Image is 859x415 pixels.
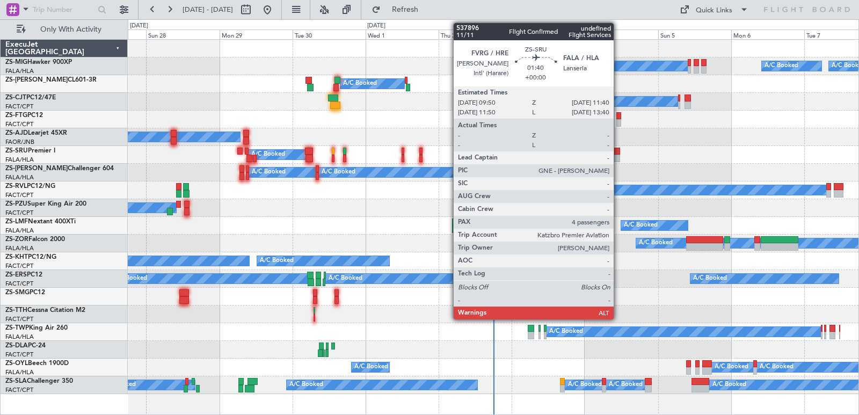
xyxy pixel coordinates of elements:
span: ZS-TTH [5,307,27,314]
span: ZS-DLA [5,343,28,349]
a: FACT/CPT [5,120,33,128]
div: Fri 3 [512,30,585,39]
div: Sat 4 [585,30,658,39]
span: ZS-SRU [5,148,28,154]
div: [DATE] [367,21,385,31]
a: ZS-DLAPC-24 [5,343,46,349]
a: ZS-OYLBeech 1900D [5,360,69,367]
a: FALA/HLA [5,156,34,164]
div: A/C Booked [488,93,522,110]
span: ZS-RVL [5,183,27,190]
a: ZS-[PERSON_NAME]CL601-3R [5,77,97,83]
span: ZS-ERS [5,272,27,278]
button: Quick Links [674,1,754,18]
span: ZS-LMF [5,219,28,225]
span: [DATE] - [DATE] [183,5,233,14]
div: A/C Booked [549,324,583,340]
span: ZS-TWP [5,325,29,331]
a: FACT/CPT [5,315,33,323]
a: FACT/CPT [5,209,33,217]
a: FACT/CPT [5,351,33,359]
a: FAOR/JNB [5,138,34,146]
span: ZS-SMG [5,289,30,296]
a: FALA/HLA [5,67,34,75]
div: A/C Booked [329,271,362,287]
a: ZS-SRUPremier I [5,148,55,154]
a: ZS-TTHCessna Citation M2 [5,307,85,314]
a: FALA/HLA [5,227,34,235]
span: ZS-SLA [5,378,27,384]
button: Refresh [367,1,431,18]
div: A/C Booked [760,359,794,375]
div: [DATE] [130,21,148,31]
span: ZS-MIG [5,59,27,65]
span: ZS-OYL [5,360,28,367]
a: ZS-LMFNextant 400XTi [5,219,76,225]
div: A/C Booked [639,235,673,251]
div: A/C Booked [251,147,285,163]
a: ZS-CJTPC12/47E [5,94,56,101]
a: ZS-ZORFalcon 2000 [5,236,65,243]
a: FALA/HLA [5,368,34,376]
span: ZS-[PERSON_NAME] [5,165,68,172]
span: ZS-KHT [5,254,28,260]
span: Refresh [383,6,428,13]
div: A/C Booked [693,271,727,287]
span: ZS-CJT [5,94,26,101]
div: Sun 5 [658,30,731,39]
div: A/C Booked [113,271,147,287]
span: ZS-[PERSON_NAME] [5,77,68,83]
div: A/C Booked [568,377,602,393]
div: Quick Links [696,5,732,16]
div: Thu 2 [439,30,512,39]
a: ZS-SMGPC12 [5,289,45,296]
div: A/C Booked [322,164,355,180]
div: A/C Booked [715,359,748,375]
a: ZS-MIGHawker 900XP [5,59,72,65]
div: A/C Booked [624,217,658,234]
span: ZS-AJD [5,130,28,136]
a: FACT/CPT [5,386,33,394]
span: ZS-ZOR [5,236,28,243]
div: A/C Booked [354,359,388,375]
div: A/C Booked [475,182,508,198]
div: A/C Booked [554,58,588,74]
span: Only With Activity [28,26,113,33]
div: A/C Booked [765,58,798,74]
input: Trip Number [33,2,94,18]
a: FALA/HLA [5,244,34,252]
div: A/C Booked [260,253,294,269]
span: ZS-PZU [5,201,27,207]
div: Mon 29 [220,30,293,39]
div: A/C Booked [343,76,377,92]
a: FALA/HLA [5,173,34,181]
a: ZS-TWPKing Air 260 [5,325,68,331]
div: A/C Booked [712,377,746,393]
div: Sun 28 [146,30,219,39]
a: FACT/CPT [5,262,33,270]
div: A/C Booked [252,164,286,180]
div: A/C Booked [489,147,523,163]
div: A/C Booked [289,377,323,393]
a: FACT/CPT [5,103,33,111]
a: FALA/HLA [5,333,34,341]
a: ZS-KHTPC12/NG [5,254,56,260]
a: ZS-RVLPC12/NG [5,183,55,190]
div: Tue 30 [293,30,366,39]
a: ZS-SLAChallenger 350 [5,378,73,384]
a: ZS-FTGPC12 [5,112,43,119]
div: Mon 6 [731,30,804,39]
a: ZS-[PERSON_NAME]Challenger 604 [5,165,114,172]
span: ZS-FTG [5,112,27,119]
a: ZS-ERSPC12 [5,272,42,278]
a: ZS-PZUSuper King Air 200 [5,201,86,207]
a: FACT/CPT [5,191,33,199]
a: ZS-AJDLearjet 45XR [5,130,67,136]
button: Only With Activity [12,21,117,38]
div: A/C Booked [466,58,500,74]
a: FACT/CPT [5,280,33,288]
div: A/C Booked [609,377,643,393]
div: Wed 1 [366,30,439,39]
